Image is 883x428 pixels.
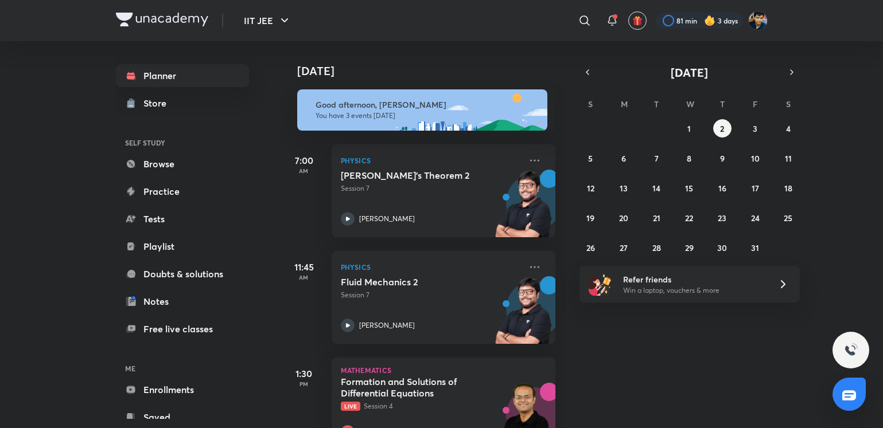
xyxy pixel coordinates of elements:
[341,170,484,181] h5: Gauss's Theorem 2
[785,153,792,164] abbr: October 11, 2025
[647,238,666,257] button: October 28, 2025
[281,380,327,387] p: PM
[359,214,415,224] p: [PERSON_NAME]
[746,238,764,257] button: October 31, 2025
[680,149,698,167] button: October 8, 2025
[746,179,764,197] button: October 17, 2025
[704,15,715,26] img: streak
[614,209,633,227] button: October 20, 2025
[718,183,726,194] abbr: October 16, 2025
[685,242,694,253] abbr: October 29, 2025
[621,153,626,164] abbr: October 6, 2025
[680,119,698,138] button: October 1, 2025
[341,154,521,167] p: Physics
[671,65,708,80] span: [DATE]
[341,290,521,300] p: Session 7
[779,119,798,138] button: October 4, 2025
[713,119,732,138] button: October 2, 2025
[297,89,547,131] img: afternoon
[779,149,798,167] button: October 11, 2025
[316,111,537,120] p: You have 3 events [DATE]
[341,401,521,411] p: Session 4
[588,153,593,164] abbr: October 5, 2025
[779,179,798,197] button: October 18, 2025
[751,153,760,164] abbr: October 10, 2025
[143,96,173,110] div: Store
[753,99,757,109] abbr: Friday
[713,179,732,197] button: October 16, 2025
[341,376,484,399] h5: Formation and Solutions of Differential Equations
[621,99,628,109] abbr: Monday
[680,209,698,227] button: October 22, 2025
[614,149,633,167] button: October 6, 2025
[581,209,600,227] button: October 19, 2025
[753,123,757,134] abbr: October 3, 2025
[116,13,208,29] a: Company Logo
[784,213,792,223] abbr: October 25, 2025
[581,238,600,257] button: October 26, 2025
[614,238,633,257] button: October 27, 2025
[751,242,759,253] abbr: October 31, 2025
[680,238,698,257] button: October 29, 2025
[713,209,732,227] button: October 23, 2025
[586,242,595,253] abbr: October 26, 2025
[713,238,732,257] button: October 30, 2025
[620,242,628,253] abbr: October 27, 2025
[589,273,612,296] img: referral
[752,183,759,194] abbr: October 17, 2025
[281,167,327,174] p: AM
[341,367,546,374] p: Mathematics
[632,15,643,26] img: avatar
[581,179,600,197] button: October 12, 2025
[654,99,659,109] abbr: Tuesday
[685,183,693,194] abbr: October 15, 2025
[116,180,249,203] a: Practice
[748,11,768,30] img: SHREYANSH GUPTA
[680,179,698,197] button: October 15, 2025
[720,99,725,109] abbr: Thursday
[341,402,360,411] span: Live
[116,13,208,26] img: Company Logo
[581,149,600,167] button: October 5, 2025
[652,183,660,194] abbr: October 14, 2025
[713,149,732,167] button: October 9, 2025
[297,64,567,78] h4: [DATE]
[316,100,537,110] h6: Good afternoon, [PERSON_NAME]
[686,99,694,109] abbr: Wednesday
[746,119,764,138] button: October 3, 2025
[116,235,249,258] a: Playlist
[116,262,249,285] a: Doubts & solutions
[116,207,249,230] a: Tests
[341,260,521,274] p: Physics
[779,209,798,227] button: October 25, 2025
[653,213,660,223] abbr: October 21, 2025
[587,183,594,194] abbr: October 12, 2025
[341,276,484,288] h5: Fluid Mechanics 2
[359,320,415,331] p: [PERSON_NAME]
[596,64,784,80] button: [DATE]
[844,343,858,357] img: ttu
[116,378,249,401] a: Enrollments
[116,317,249,340] a: Free live classes
[623,285,764,296] p: Win a laptop, vouchers & more
[619,213,628,223] abbr: October 20, 2025
[116,92,249,115] a: Store
[492,170,555,249] img: unacademy
[620,183,628,194] abbr: October 13, 2025
[341,183,521,194] p: Session 7
[116,290,249,313] a: Notes
[647,179,666,197] button: October 14, 2025
[717,242,727,253] abbr: October 30, 2025
[586,213,594,223] abbr: October 19, 2025
[281,154,327,167] h5: 7:00
[281,260,327,274] h5: 11:45
[652,242,661,253] abbr: October 28, 2025
[116,133,249,152] h6: SELF STUDY
[784,183,792,194] abbr: October 18, 2025
[281,367,327,380] h5: 1:30
[746,209,764,227] button: October 24, 2025
[647,209,666,227] button: October 21, 2025
[623,273,764,285] h6: Refer friends
[687,153,691,164] abbr: October 8, 2025
[685,213,693,223] abbr: October 22, 2025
